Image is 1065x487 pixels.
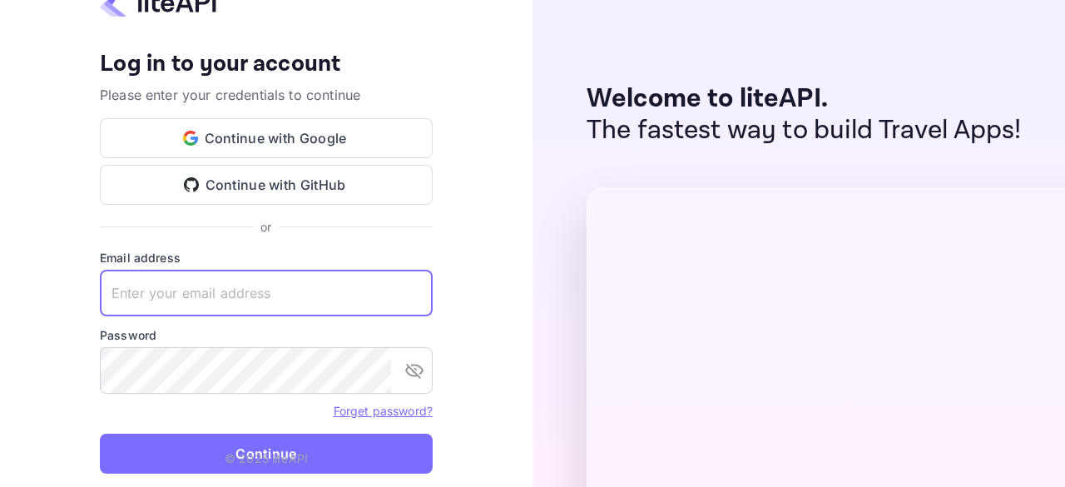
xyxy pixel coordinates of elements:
p: Welcome to liteAPI. [587,83,1022,115]
button: Continue with GitHub [100,165,433,205]
p: or [260,218,271,236]
p: Please enter your credentials to continue [100,85,433,105]
label: Email address [100,249,433,266]
button: Continue with Google [100,118,433,158]
keeper-lock: Open Keeper Popup [401,283,421,303]
h4: Log in to your account [100,50,433,79]
label: Password [100,326,433,344]
input: Enter your email address [100,270,433,316]
p: The fastest way to build Travel Apps! [587,115,1022,147]
button: Continue [100,434,433,474]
